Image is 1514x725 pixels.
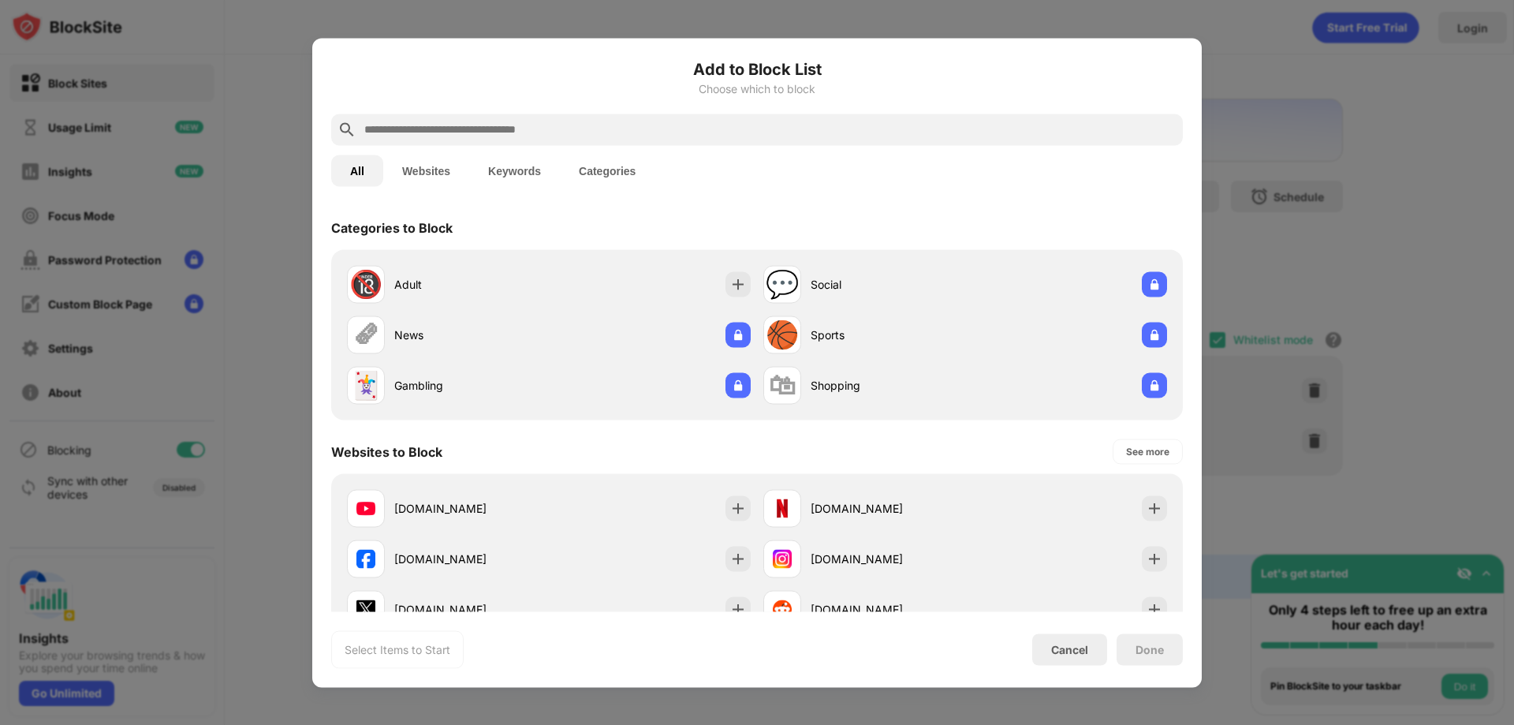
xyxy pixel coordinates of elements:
div: [DOMAIN_NAME] [811,551,965,567]
h6: Add to Block List [331,57,1183,80]
div: [DOMAIN_NAME] [394,551,549,567]
div: 🗞 [352,319,379,351]
div: Select Items to Start [345,641,450,657]
div: Choose which to block [331,82,1183,95]
div: News [394,327,549,343]
img: favicons [356,499,375,518]
button: Keywords [469,155,560,186]
button: Categories [560,155,654,186]
div: Sports [811,327,965,343]
img: favicons [773,600,792,618]
div: Cancel [1051,643,1088,656]
img: favicons [356,549,375,568]
div: 🔞 [349,268,382,301]
div: 💬 [766,268,799,301]
div: Categories to Block [331,219,453,235]
div: [DOMAIN_NAME] [394,500,549,517]
div: [DOMAIN_NAME] [394,601,549,618]
button: Websites [383,155,469,186]
div: [DOMAIN_NAME] [811,500,965,517]
div: 🃏 [349,369,382,402]
div: Adult [394,276,549,293]
div: Websites to Block [331,443,442,459]
div: 🛍 [769,369,796,402]
div: Social [811,276,965,293]
img: search.svg [337,120,356,139]
div: Shopping [811,377,965,394]
div: 🏀 [766,319,799,351]
div: See more [1126,443,1169,459]
div: [DOMAIN_NAME] [811,601,965,618]
img: favicons [773,499,792,518]
div: Done [1135,643,1164,656]
button: All [331,155,383,186]
img: favicons [356,600,375,618]
img: favicons [773,549,792,568]
div: Gambling [394,377,549,394]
